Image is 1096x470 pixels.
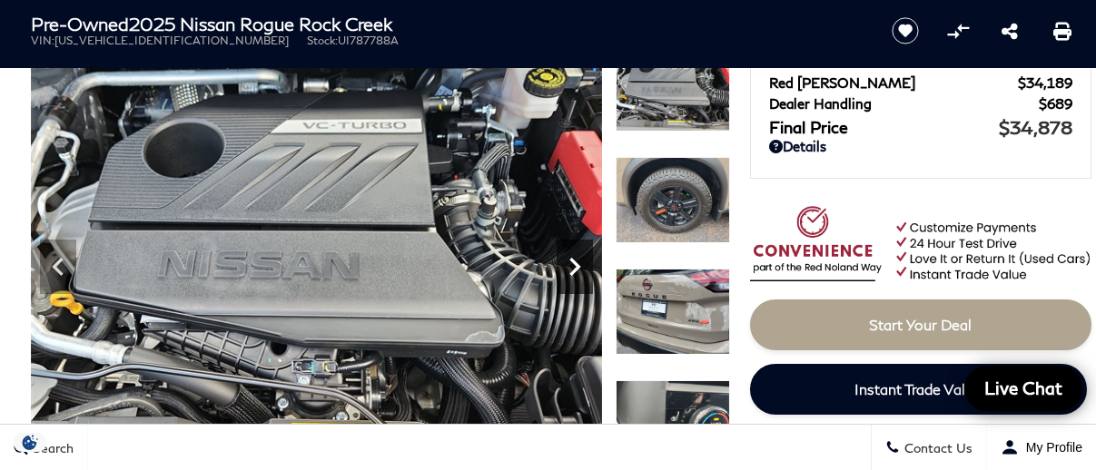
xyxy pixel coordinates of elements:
[31,14,862,34] h1: 2025 Nissan Rogue Rock Creek
[616,45,730,132] img: Used 2025 Baja Storm Metallic Nissan Rock Creek image 29
[869,316,972,333] span: Start Your Deal
[1018,74,1072,91] span: $34,189
[769,95,1072,112] a: Dealer Handling $689
[28,440,74,455] span: Search
[616,157,730,243] img: Used 2025 Baja Storm Metallic Nissan Rock Creek image 30
[557,240,593,294] div: Next
[999,116,1072,138] span: $34,878
[1002,20,1018,42] a: Share this Pre-Owned 2025 Nissan Rogue Rock Creek
[9,433,51,452] section: Click to Open Cookie Consent Modal
[54,34,289,47] span: [US_VEHICLE_IDENTIFICATION_NUMBER]
[307,34,338,47] span: Stock:
[31,13,129,34] strong: Pre-Owned
[987,425,1096,470] button: Open user profile menu
[769,138,1072,154] a: Details
[31,34,54,47] span: VIN:
[885,16,925,45] button: Save vehicle
[40,240,76,294] div: Previous
[1053,20,1071,42] a: Print this Pre-Owned 2025 Nissan Rogue Rock Creek
[769,117,999,137] span: Final Price
[964,366,1082,411] a: Live Chat
[338,34,399,47] span: UI787788A
[750,299,1091,350] a: Start Your Deal
[1039,95,1072,112] span: $689
[616,269,730,355] img: Used 2025 Baja Storm Metallic Nissan Rock Creek image 31
[854,380,982,397] span: Instant Trade Value
[944,17,972,44] button: Compare Vehicle
[900,440,973,455] span: Contact Us
[616,380,730,466] img: Used 2025 Baja Storm Metallic Nissan Rock Creek image 32
[769,116,1072,138] a: Final Price $34,878
[1019,440,1082,455] span: My Profile
[975,377,1071,399] span: Live Chat
[769,74,1072,91] a: Red [PERSON_NAME] $34,189
[769,95,1039,112] span: Dealer Handling
[769,74,1018,91] span: Red [PERSON_NAME]
[750,364,1087,415] a: Instant Trade Value
[9,433,51,452] img: Opt-Out Icon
